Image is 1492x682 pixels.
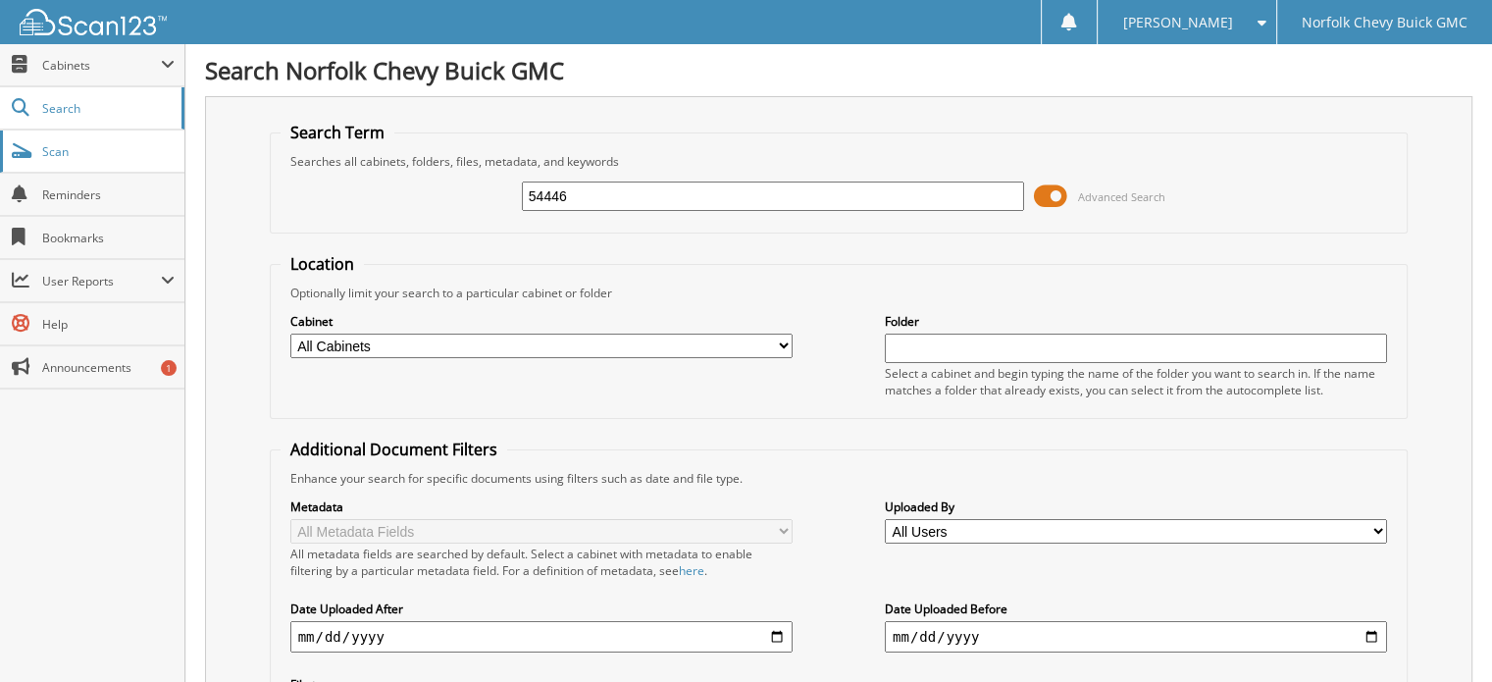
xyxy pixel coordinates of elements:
span: [PERSON_NAME] [1122,17,1232,28]
div: Optionally limit your search to a particular cabinet or folder [281,285,1398,301]
legend: Location [281,253,364,275]
span: Help [42,316,175,333]
label: Uploaded By [885,498,1387,515]
img: scan123-logo-white.svg [20,9,167,35]
input: end [885,621,1387,653]
label: Metadata [290,498,793,515]
input: start [290,621,793,653]
span: Announcements [42,359,175,376]
a: here [679,562,704,579]
div: 1 [161,360,177,376]
h1: Search Norfolk Chevy Buick GMC [205,54,1472,86]
span: Advanced Search [1078,189,1165,204]
label: Folder [885,313,1387,330]
span: Norfolk Chevy Buick GMC [1302,17,1467,28]
legend: Additional Document Filters [281,439,507,460]
label: Date Uploaded After [290,601,793,617]
legend: Search Term [281,122,394,143]
span: Reminders [42,186,175,203]
span: User Reports [42,273,161,289]
span: Scan [42,143,175,160]
label: Date Uploaded Before [885,601,1387,617]
div: All metadata fields are searched by default. Select a cabinet with metadata to enable filtering b... [290,546,793,579]
span: Search [42,100,172,117]
label: Cabinet [290,313,793,330]
iframe: Chat Widget [1394,588,1492,682]
div: Searches all cabinets, folders, files, metadata, and keywords [281,153,1398,170]
div: Enhance your search for specific documents using filters such as date and file type. [281,470,1398,487]
span: Bookmarks [42,230,175,246]
span: Cabinets [42,57,161,74]
div: Select a cabinet and begin typing the name of the folder you want to search in. If the name match... [885,365,1387,398]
